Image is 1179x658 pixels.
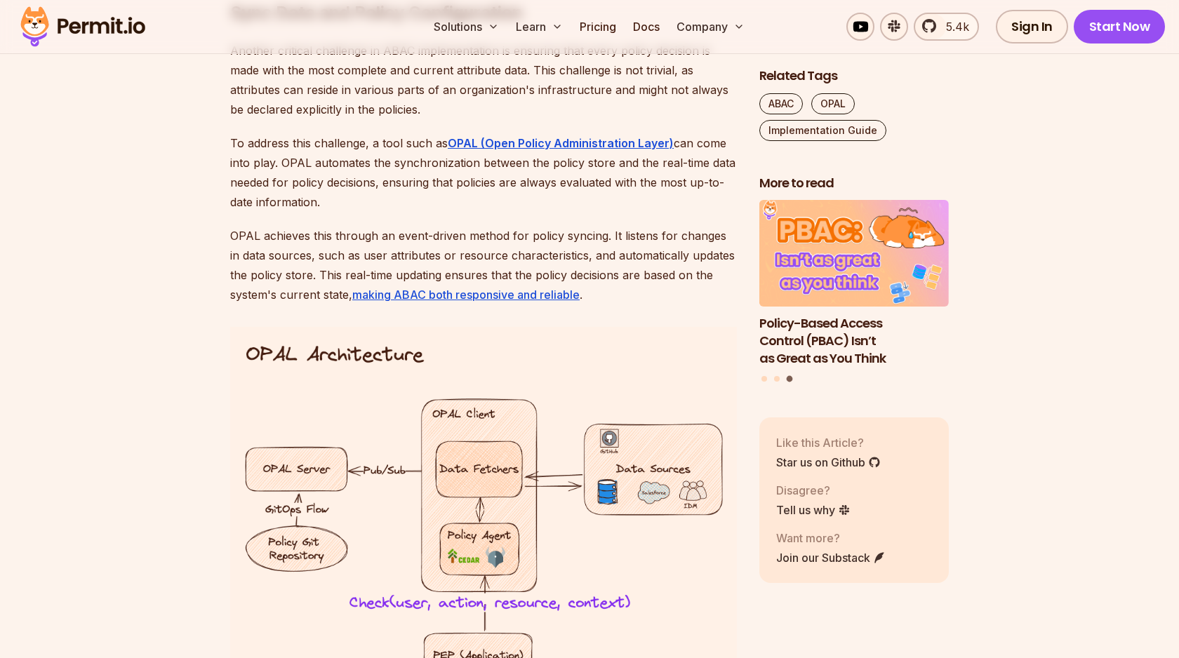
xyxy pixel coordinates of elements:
[938,18,969,35] span: 5.4k
[811,93,855,114] a: OPAL
[1074,10,1166,43] a: Start Now
[510,13,568,41] button: Learn
[671,13,750,41] button: Company
[776,530,886,546] p: Want more?
[14,3,152,51] img: Permit logo
[759,93,803,114] a: ABAC
[759,67,949,85] h2: Related Tags
[230,226,737,304] p: OPAL achieves this through an event-driven method for policy syncing. It listens for changes in d...
[776,482,851,499] p: Disagree?
[776,454,881,471] a: Star us on Github
[776,549,886,566] a: Join our Substack
[230,133,737,212] p: To address this challenge, a tool such as can come into play. OPAL automates the synchronization ...
[230,41,737,119] p: Another critical challenge in ABAC implementation is ensuring that every policy decision is made ...
[996,10,1068,43] a: Sign In
[759,201,949,368] a: Policy-Based Access Control (PBAC) Isn’t as Great as You ThinkPolicy-Based Access Control (PBAC) ...
[448,136,674,150] a: OPAL (Open Policy Administration Layer)
[914,13,979,41] a: 5.4k
[352,288,580,302] a: making ABAC both responsive and reliable
[428,13,505,41] button: Solutions
[759,175,949,192] h2: More to read
[627,13,665,41] a: Docs
[759,120,886,141] a: Implementation Guide
[574,13,622,41] a: Pricing
[776,502,851,518] a: Tell us why
[759,315,949,367] h3: Policy-Based Access Control (PBAC) Isn’t as Great as You Think
[759,201,949,368] li: 3 of 3
[759,201,949,384] div: Posts
[759,201,949,307] img: Policy-Based Access Control (PBAC) Isn’t as Great as You Think
[774,376,780,382] button: Go to slide 2
[786,376,792,382] button: Go to slide 3
[761,376,767,382] button: Go to slide 1
[776,434,881,451] p: Like this Article?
